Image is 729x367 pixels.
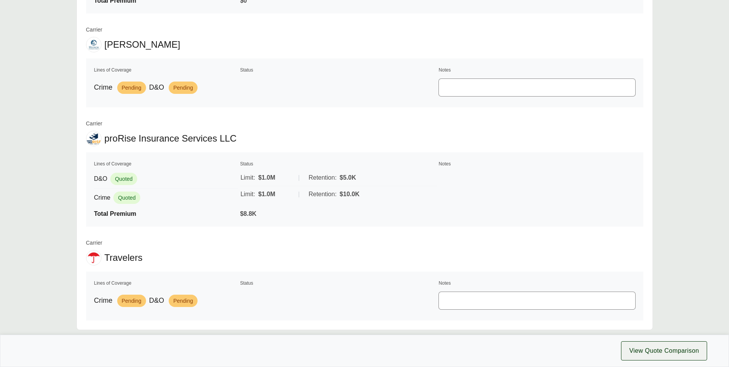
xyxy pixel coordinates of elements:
span: Pending [169,82,198,94]
span: Pending [169,295,198,307]
th: Notes [438,160,636,168]
button: View Quote Comparison [621,341,707,360]
span: Crime [94,295,113,306]
span: D&O [149,295,164,306]
span: Total Premium [94,210,136,217]
span: $10.0K [340,190,360,199]
span: View Quote Comparison [629,346,699,355]
span: $1.0M [258,190,275,199]
span: Pending [117,295,146,307]
span: Quoted [113,192,140,204]
th: Status [240,279,437,287]
th: Status [240,160,437,168]
span: | [298,191,300,197]
span: Carrier [86,120,237,128]
span: proRise Insurance Services LLC [105,133,237,144]
span: Quoted [110,173,137,185]
span: Carrier [86,239,143,247]
span: Crime [94,193,111,202]
span: Crime [94,82,113,93]
th: Notes [438,279,636,287]
span: $5.0K [340,173,356,182]
th: Status [240,66,437,74]
span: Retention: [309,190,337,199]
span: Limit: [241,173,255,182]
img: proRise Insurance Services LLC [86,131,101,146]
span: Limit: [241,190,255,199]
span: | [298,174,300,181]
span: Travelers [105,252,143,264]
span: Retention: [309,173,337,182]
span: [PERSON_NAME] [105,39,180,50]
span: Carrier [86,26,180,34]
span: D&O [94,174,108,183]
span: $1.0M [258,173,275,182]
th: Lines of Coverage [94,279,238,287]
img: Hudson [86,37,101,52]
th: Lines of Coverage [94,66,238,74]
span: $8.8K [240,210,257,217]
th: Notes [438,66,636,74]
th: Lines of Coverage [94,160,238,168]
img: Travelers [86,250,101,265]
span: D&O [149,82,164,93]
span: Pending [117,82,146,94]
